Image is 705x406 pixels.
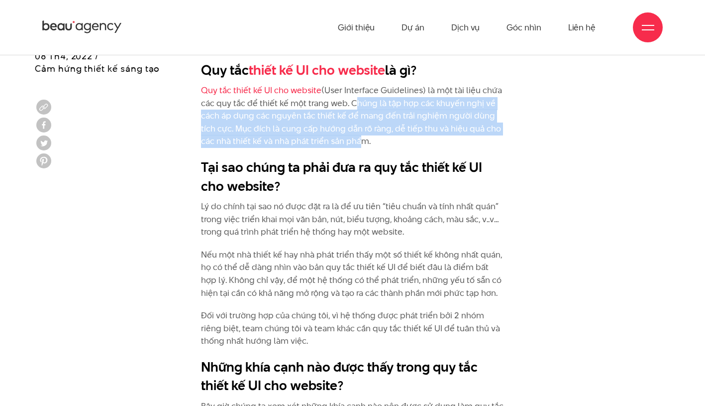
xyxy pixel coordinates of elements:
h2: Tại sao chúng ta phải đưa ra quy tắc thiết kế UI cho website? [201,158,504,195]
span: 08 Th4, 2022 / Cảm hứng thiết kế sáng tạo [35,50,160,75]
p: Đối với trường hợp của chúng tôi, vì hệ thống được phát triển bởi 2 nhóm riêng biệt, team chúng t... [201,309,504,348]
h2: Quy tắc là gì? [201,61,504,80]
p: Nếu một nhà thiết kế hay nhà phát triển thấy một số thiết kế không nhất quán, họ có thể dễ dàng n... [201,249,504,299]
h2: Những khía cạnh nào được thấy trong quy tắc thiết kế UI cho website? [201,358,504,395]
a: Quy tắc thiết kế UI cho website [201,84,321,96]
p: Lý do chính tại sao nó được đặt ra là để ưu tiên “tiêu chuẩn và tính nhất quán” trong việc triển ... [201,200,504,239]
a: thiết kế UI cho website [249,61,385,79]
p: (User Interface Guidelines) là một tài liệu chứa các quy tắc để thiết kế một trang web. Chúng là ... [201,84,504,148]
